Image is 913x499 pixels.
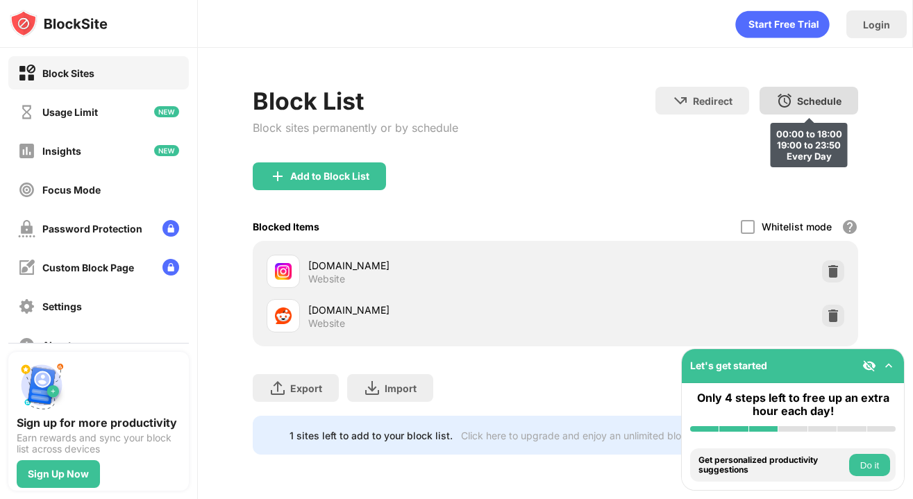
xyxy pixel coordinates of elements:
[253,87,458,115] div: Block List
[762,221,832,232] div: Whitelist mode
[882,359,896,373] img: omni-setup-toggle.svg
[154,106,179,117] img: new-icon.svg
[162,220,179,237] img: lock-menu.svg
[42,223,142,235] div: Password Protection
[308,303,555,317] div: [DOMAIN_NAME]
[18,142,35,160] img: insights-off.svg
[776,128,842,139] div: 00:00 to 18:00
[308,258,555,273] div: [DOMAIN_NAME]
[290,171,369,182] div: Add to Block List
[776,139,842,151] div: 19:00 to 23:50
[863,19,890,31] div: Login
[275,263,292,280] img: favicons
[17,416,181,430] div: Sign up for more productivity
[10,10,108,37] img: logo-blocksite.svg
[162,259,179,276] img: lock-menu.svg
[42,184,101,196] div: Focus Mode
[42,67,94,79] div: Block Sites
[849,454,890,476] button: Do it
[290,382,322,394] div: Export
[385,382,417,394] div: Import
[42,145,81,157] div: Insights
[862,359,876,373] img: eye-not-visible.svg
[308,317,345,330] div: Website
[461,430,710,441] div: Click here to upgrade and enjoy an unlimited block list.
[690,360,767,371] div: Let's get started
[28,468,89,480] div: Sign Up Now
[42,262,134,273] div: Custom Block Page
[290,430,453,441] div: 1 sites left to add to your block list.
[735,10,830,38] div: animation
[18,65,35,82] img: block-on.svg
[17,360,67,410] img: push-signup.svg
[275,307,292,324] img: favicons
[797,95,841,107] div: Schedule
[42,106,98,118] div: Usage Limit
[693,95,732,107] div: Redirect
[18,220,35,237] img: password-protection-off.svg
[18,298,35,315] img: settings-off.svg
[776,151,842,162] div: Every Day
[154,145,179,156] img: new-icon.svg
[18,337,35,354] img: about-off.svg
[698,455,846,475] div: Get personalized productivity suggestions
[18,103,35,121] img: time-usage-off.svg
[17,432,181,455] div: Earn rewards and sync your block list across devices
[308,273,345,285] div: Website
[42,339,72,351] div: About
[18,259,35,276] img: customize-block-page-off.svg
[253,221,319,232] div: Blocked Items
[42,301,82,312] div: Settings
[18,181,35,198] img: focus-off.svg
[253,121,458,135] div: Block sites permanently or by schedule
[690,391,896,418] div: Only 4 steps left to free up an extra hour each day!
